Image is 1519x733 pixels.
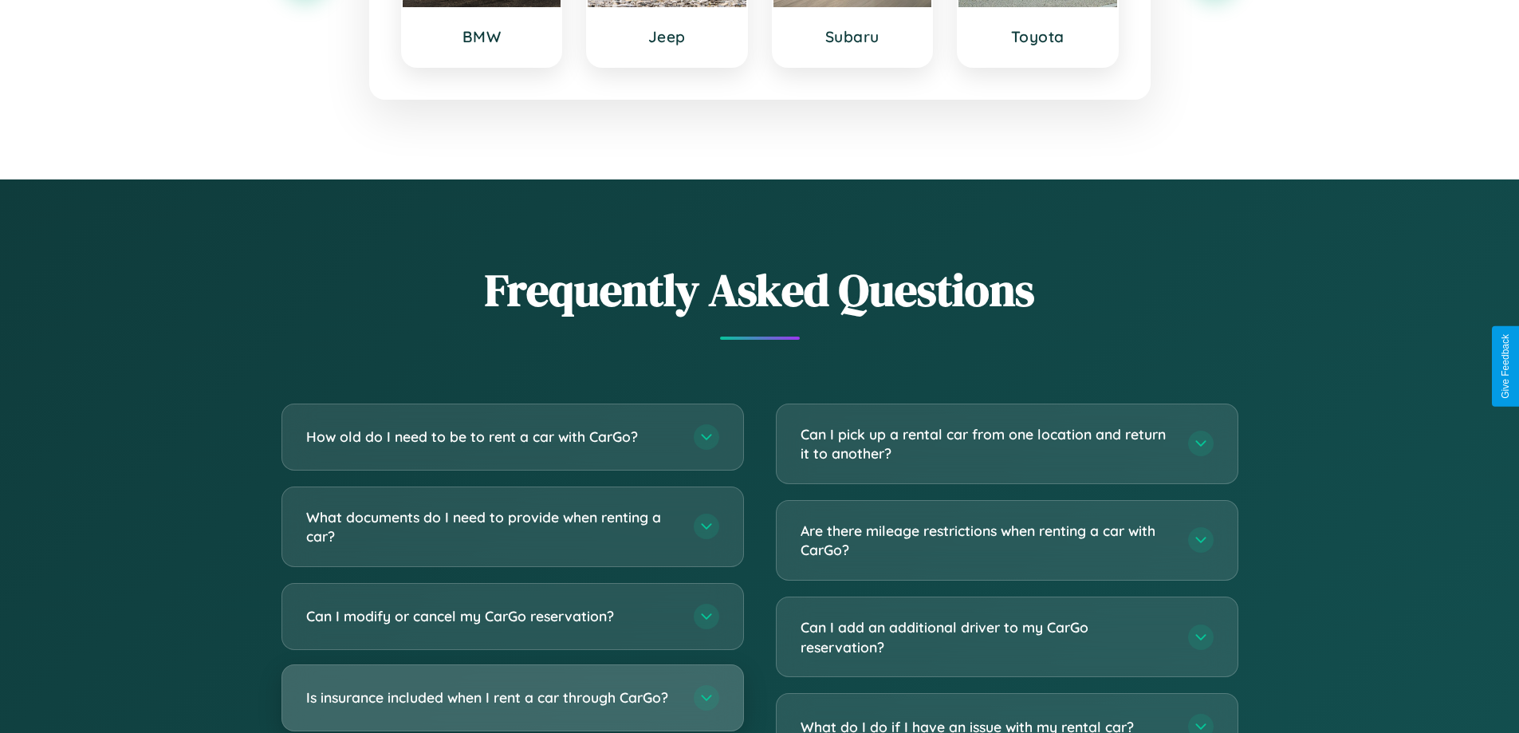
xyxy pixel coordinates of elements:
h3: Jeep [604,27,730,46]
h3: Can I modify or cancel my CarGo reservation? [306,606,678,626]
h3: What documents do I need to provide when renting a car? [306,507,678,546]
h3: BMW [419,27,545,46]
h3: Can I add an additional driver to my CarGo reservation? [801,617,1172,656]
h2: Frequently Asked Questions [281,259,1238,321]
h3: How old do I need to be to rent a car with CarGo? [306,427,678,447]
h3: Can I pick up a rental car from one location and return it to another? [801,424,1172,463]
h3: Subaru [789,27,916,46]
h3: Is insurance included when I rent a car through CarGo? [306,688,678,707]
div: Give Feedback [1500,334,1511,399]
h3: Toyota [974,27,1101,46]
h3: Are there mileage restrictions when renting a car with CarGo? [801,521,1172,560]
